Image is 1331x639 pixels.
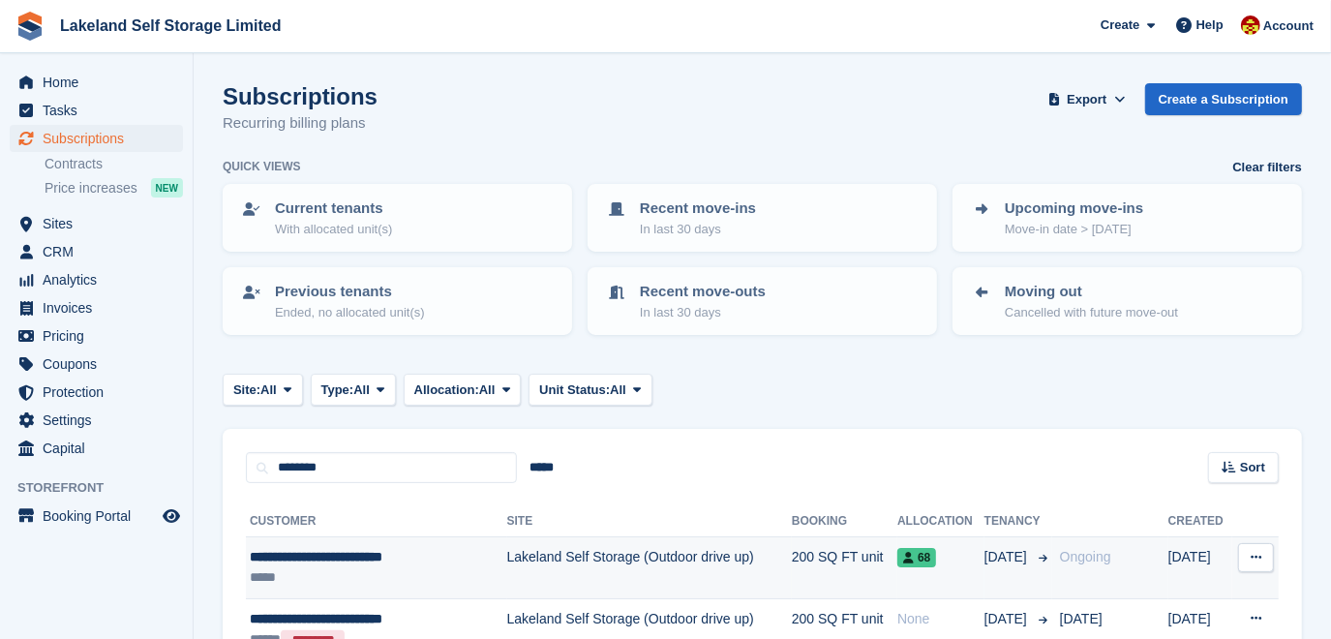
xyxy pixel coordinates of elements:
a: Moving out Cancelled with future move-out [954,269,1300,333]
a: menu [10,407,183,434]
button: Type: All [311,374,396,406]
a: menu [10,69,183,96]
p: Current tenants [275,198,392,220]
p: With allocated unit(s) [275,220,392,239]
button: Unit Status: All [529,374,651,406]
span: Sort [1240,458,1265,477]
span: Settings [43,407,159,434]
a: Previous tenants Ended, no allocated unit(s) [225,269,570,333]
span: Subscriptions [43,125,159,152]
a: menu [10,266,183,293]
th: Site [507,506,792,537]
th: Created [1168,506,1232,537]
a: Current tenants With allocated unit(s) [225,186,570,250]
span: Tasks [43,97,159,124]
a: Lakeland Self Storage Limited [52,10,289,42]
span: All [610,380,626,400]
a: menu [10,238,183,265]
p: Recent move-ins [640,198,756,220]
span: Sites [43,210,159,237]
span: CRM [43,238,159,265]
span: Create [1101,15,1139,35]
span: [DATE] [1060,611,1103,626]
img: Diane Carney [1241,15,1260,35]
a: menu [10,294,183,321]
th: Booking [792,506,897,537]
td: [DATE] [1168,537,1232,599]
span: All [260,380,277,400]
h1: Subscriptions [223,83,378,109]
div: None [897,609,984,629]
span: Invoices [43,294,159,321]
span: Booking Portal [43,502,159,530]
a: menu [10,97,183,124]
span: Price increases [45,179,137,198]
a: Clear filters [1232,158,1302,177]
h6: Quick views [223,158,301,175]
span: All [353,380,370,400]
a: menu [10,125,183,152]
span: Home [43,69,159,96]
a: Recent move-ins In last 30 days [590,186,935,250]
div: NEW [151,178,183,198]
th: Customer [246,506,507,537]
a: menu [10,502,183,530]
a: menu [10,435,183,462]
span: Coupons [43,350,159,378]
th: Allocation [897,506,984,537]
span: [DATE] [984,547,1031,567]
span: Ongoing [1060,549,1111,564]
span: Allocation: [414,380,479,400]
p: Previous tenants [275,281,425,303]
span: Protection [43,379,159,406]
a: menu [10,322,183,350]
a: Upcoming move-ins Move-in date > [DATE] [954,186,1300,250]
a: menu [10,210,183,237]
span: Storefront [17,478,193,498]
p: Move-in date > [DATE] [1005,220,1143,239]
p: Recurring billing plans [223,112,378,135]
button: Site: All [223,374,303,406]
td: Lakeland Self Storage (Outdoor drive up) [507,537,792,599]
p: Cancelled with future move-out [1005,303,1178,322]
p: Ended, no allocated unit(s) [275,303,425,322]
p: Upcoming move-ins [1005,198,1143,220]
button: Allocation: All [404,374,522,406]
button: Export [1044,83,1130,115]
span: Type: [321,380,354,400]
span: All [479,380,496,400]
span: Help [1196,15,1224,35]
span: Unit Status: [539,380,610,400]
td: 200 SQ FT unit [792,537,897,599]
span: Site: [233,380,260,400]
img: stora-icon-8386f47178a22dfd0bd8f6a31ec36ba5ce8667c1dd55bd0f319d3a0aa187defe.svg [15,12,45,41]
span: Capital [43,435,159,462]
a: menu [10,379,183,406]
span: Export [1067,90,1106,109]
a: Recent move-outs In last 30 days [590,269,935,333]
p: In last 30 days [640,303,766,322]
span: Pricing [43,322,159,350]
p: In last 30 days [640,220,756,239]
span: 68 [897,548,936,567]
a: menu [10,350,183,378]
a: Price increases NEW [45,177,183,198]
a: Contracts [45,155,183,173]
a: Create a Subscription [1145,83,1302,115]
th: Tenancy [984,506,1052,537]
p: Recent move-outs [640,281,766,303]
span: [DATE] [984,609,1031,629]
p: Moving out [1005,281,1178,303]
span: Account [1263,16,1314,36]
span: Analytics [43,266,159,293]
a: Preview store [160,504,183,528]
